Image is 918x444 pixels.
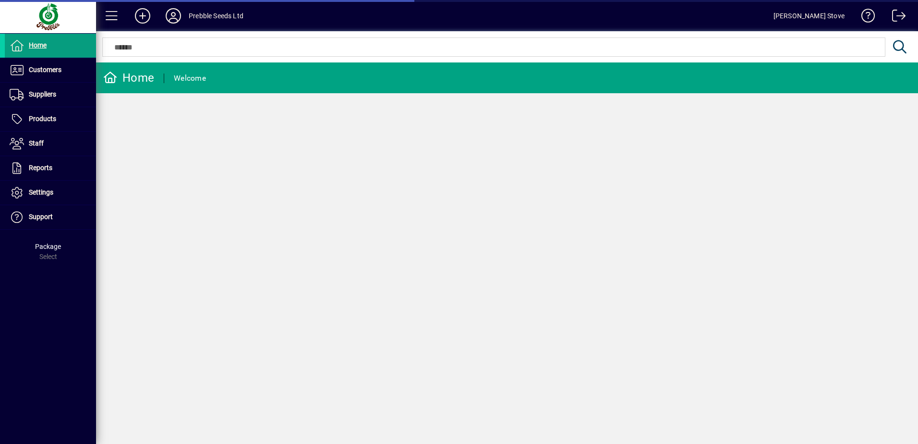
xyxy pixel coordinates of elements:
a: Reports [5,156,96,180]
button: Profile [158,7,189,25]
span: Staff [29,139,44,147]
span: Suppliers [29,90,56,98]
div: Home [103,70,154,86]
a: Support [5,205,96,229]
span: Products [29,115,56,123]
a: Settings [5,181,96,205]
span: Support [29,213,53,221]
span: Settings [29,188,53,196]
span: Home [29,41,47,49]
a: Logout [885,2,906,33]
a: Products [5,107,96,131]
button: Add [127,7,158,25]
a: Staff [5,132,96,156]
span: Package [35,243,61,250]
div: Prebble Seeds Ltd [189,8,243,24]
a: Knowledge Base [854,2,875,33]
a: Suppliers [5,83,96,107]
div: Welcome [174,71,206,86]
span: Customers [29,66,61,74]
a: Customers [5,58,96,82]
div: [PERSON_NAME] Stove [773,8,845,24]
span: Reports [29,164,52,172]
